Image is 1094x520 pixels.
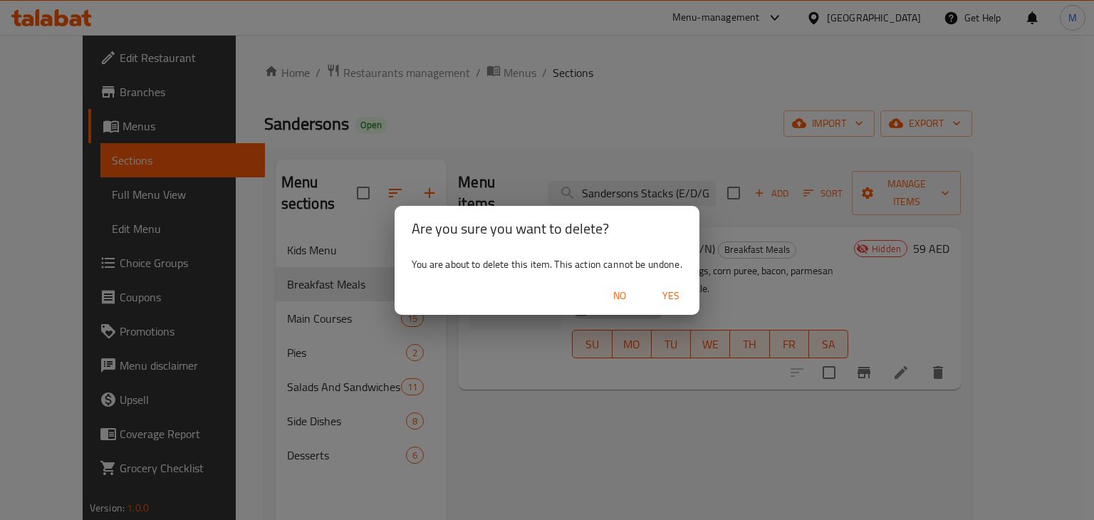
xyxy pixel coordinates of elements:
[603,287,637,305] span: No
[597,283,642,309] button: No
[395,251,699,277] div: You are about to delete this item. This action cannot be undone.
[648,283,694,309] button: Yes
[412,217,682,240] h2: Are you sure you want to delete?
[654,287,688,305] span: Yes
